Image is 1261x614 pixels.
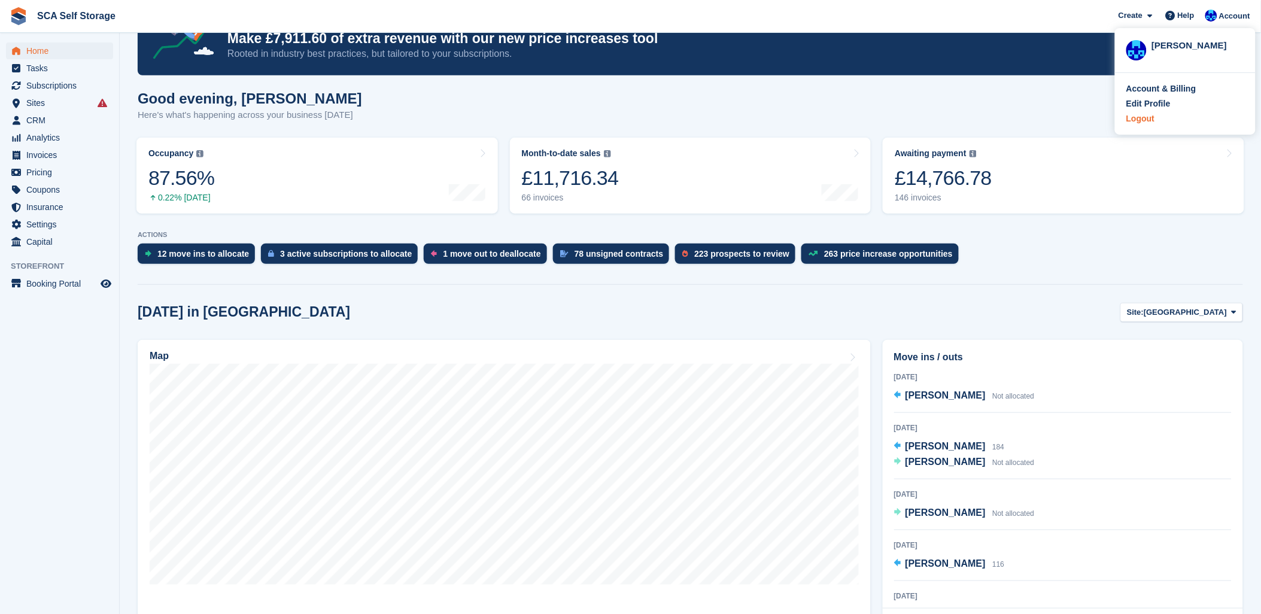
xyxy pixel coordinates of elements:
[11,260,119,272] span: Storefront
[138,108,362,122] p: Here's what's happening across your business [DATE]
[136,138,498,214] a: Occupancy 87.56% 0.22% [DATE]
[431,250,437,257] img: move_outs_to_deallocate_icon-f764333ba52eb49d3ac5e1228854f67142a1ed5810a6f6cc68b1a99e826820c5.svg
[553,244,676,270] a: 78 unsigned contracts
[268,250,274,257] img: active_subscription_to_allocate_icon-d502201f5373d7db506a760aba3b589e785aa758c864c3986d89f69b8ff3...
[6,77,113,94] a: menu
[26,112,98,129] span: CRM
[1219,10,1250,22] span: Account
[894,557,1005,572] a: [PERSON_NAME] 116
[992,392,1034,400] span: Not allocated
[992,560,1004,569] span: 116
[894,540,1232,551] div: [DATE]
[6,147,113,163] a: menu
[894,350,1232,364] h2: Move ins / outs
[6,216,113,233] a: menu
[32,6,120,26] a: SCA Self Storage
[1120,303,1243,323] button: Site: [GEOGRAPHIC_DATA]
[26,181,98,198] span: Coupons
[6,42,113,59] a: menu
[522,148,601,159] div: Month-to-date sales
[6,60,113,77] a: menu
[26,147,98,163] span: Invoices
[510,138,871,214] a: Month-to-date sales £11,716.34 66 invoices
[196,150,203,157] img: icon-info-grey-7440780725fd019a000dd9b08b2336e03edf1995a4989e88bcd33f0948082b44.svg
[682,250,688,257] img: prospect-51fa495bee0391a8d652442698ab0144808aea92771e9ea1ae160a38d050c398.svg
[522,166,619,190] div: £11,716.34
[138,231,1243,239] p: ACTIONS
[894,439,1005,455] a: [PERSON_NAME] 184
[824,249,953,259] div: 263 price increase opportunities
[894,422,1232,433] div: [DATE]
[801,244,965,270] a: 263 price increase opportunities
[148,148,193,159] div: Occupancy
[894,591,1232,601] div: [DATE]
[26,60,98,77] span: Tasks
[10,7,28,25] img: stora-icon-8386f47178a22dfd0bd8f6a31ec36ba5ce8667c1dd55bd0f319d3a0aa187defe.svg
[150,351,169,361] h2: Map
[227,30,1138,47] p: Make £7,911.60 of extra revenue with our new price increases tool
[99,276,113,291] a: Preview store
[1126,98,1244,110] a: Edit Profile
[6,95,113,111] a: menu
[138,90,362,107] h1: Good evening, [PERSON_NAME]
[6,181,113,198] a: menu
[157,249,249,259] div: 12 move ins to allocate
[895,148,967,159] div: Awaiting payment
[675,244,801,270] a: 223 prospects to review
[1126,83,1244,95] a: Account & Billing
[6,164,113,181] a: menu
[883,138,1244,214] a: Awaiting payment £14,766.78 146 invoices
[1126,40,1147,60] img: Kelly Neesham
[906,558,986,569] span: [PERSON_NAME]
[895,193,992,203] div: 146 invoices
[522,193,619,203] div: 66 invoices
[26,199,98,215] span: Insurance
[906,507,986,518] span: [PERSON_NAME]
[26,77,98,94] span: Subscriptions
[6,233,113,250] a: menu
[970,150,977,157] img: icon-info-grey-7440780725fd019a000dd9b08b2336e03edf1995a4989e88bcd33f0948082b44.svg
[1126,113,1154,125] div: Logout
[1205,10,1217,22] img: Kelly Neesham
[575,249,664,259] div: 78 unsigned contracts
[98,98,107,108] i: Smart entry sync failures have occurred
[424,244,552,270] a: 1 move out to deallocate
[992,509,1034,518] span: Not allocated
[694,249,789,259] div: 223 prospects to review
[906,457,986,467] span: [PERSON_NAME]
[604,150,611,157] img: icon-info-grey-7440780725fd019a000dd9b08b2336e03edf1995a4989e88bcd33f0948082b44.svg
[906,441,986,451] span: [PERSON_NAME]
[1126,113,1244,125] a: Logout
[26,42,98,59] span: Home
[26,164,98,181] span: Pricing
[148,193,214,203] div: 0.22% [DATE]
[1151,39,1244,50] div: [PERSON_NAME]
[6,275,113,292] a: menu
[138,304,350,320] h2: [DATE] in [GEOGRAPHIC_DATA]
[992,458,1034,467] span: Not allocated
[894,506,1035,521] a: [PERSON_NAME] Not allocated
[26,275,98,292] span: Booking Portal
[560,250,569,257] img: contract_signature_icon-13c848040528278c33f63329250d36e43548de30e8caae1d1a13099fd9432cc5.svg
[138,244,261,270] a: 12 move ins to allocate
[1126,83,1196,95] div: Account & Billing
[145,250,151,257] img: move_ins_to_allocate_icon-fdf77a2bb77ea45bf5b3d319d69a93e2d87916cf1d5bf7949dd705db3b84f3ca.svg
[227,47,1138,60] p: Rooted in industry best practices, but tailored to your subscriptions.
[26,129,98,146] span: Analytics
[443,249,540,259] div: 1 move out to deallocate
[6,199,113,215] a: menu
[1126,98,1171,110] div: Edit Profile
[261,244,424,270] a: 3 active subscriptions to allocate
[1119,10,1143,22] span: Create
[26,95,98,111] span: Sites
[894,388,1035,404] a: [PERSON_NAME] Not allocated
[895,166,992,190] div: £14,766.78
[1178,10,1195,22] span: Help
[148,166,214,190] div: 87.56%
[6,129,113,146] a: menu
[992,443,1004,451] span: 184
[894,455,1035,470] a: [PERSON_NAME] Not allocated
[906,390,986,400] span: [PERSON_NAME]
[6,112,113,129] a: menu
[894,489,1232,500] div: [DATE]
